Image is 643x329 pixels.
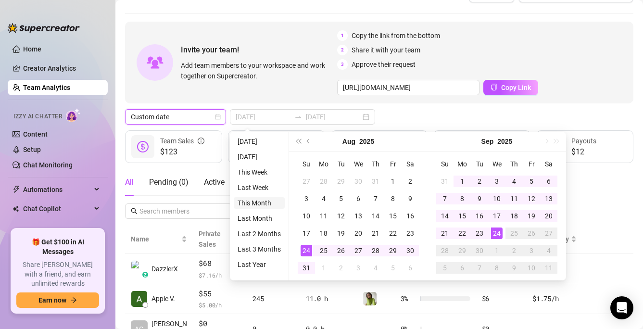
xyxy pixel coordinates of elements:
div: 28 [370,245,381,256]
td: 2025-08-09 [402,190,419,207]
span: dollar-circle [137,141,149,152]
li: [DATE] [234,136,285,147]
div: 8 [387,193,399,204]
td: 2025-09-18 [505,207,523,225]
div: 29 [335,176,347,187]
td: 2025-08-25 [315,242,332,259]
div: 22 [387,228,399,239]
span: arrow-right [70,297,77,304]
td: 2025-08-26 [332,242,350,259]
td: 2025-09-05 [523,173,540,190]
th: Th [367,155,384,173]
div: Pending ( 0 ) [149,177,189,188]
button: Previous month (PageUp) [303,132,314,151]
div: 29 [456,245,468,256]
div: 31 [370,176,381,187]
a: Chat Monitoring [23,161,73,169]
span: Invite your team! [181,44,337,56]
span: $ 7.16 /h [199,270,241,280]
div: 8 [456,193,468,204]
td: 2025-09-07 [436,190,454,207]
td: 2025-09-04 [367,259,384,277]
td: 2025-09-05 [384,259,402,277]
td: 2025-09-04 [505,173,523,190]
div: 9 [404,193,416,204]
div: 9 [474,193,485,204]
div: Team Sales [160,136,204,146]
td: 2025-09-10 [488,190,505,207]
li: Last 3 Months [234,243,285,255]
span: Share it with your team [352,45,420,55]
td: 2025-08-08 [384,190,402,207]
button: Last year (Control + left) [293,132,303,151]
td: 2025-09-30 [471,242,488,259]
img: AI Chatter [66,108,81,122]
td: 2025-09-02 [332,259,350,277]
div: 9 [508,262,520,274]
div: 27 [353,245,364,256]
td: 2025-09-20 [540,207,557,225]
td: 2025-08-20 [350,225,367,242]
div: 20 [353,228,364,239]
th: Sa [402,155,419,173]
button: Choose a year [359,132,374,151]
div: 20 [543,210,555,222]
div: $1.75 /h [532,293,577,304]
div: 4 [370,262,381,274]
div: 4 [543,245,555,256]
span: thunderbolt [13,186,20,193]
div: Est. Hours Worked [366,130,420,152]
button: Choose a month [342,132,355,151]
td: 2025-08-18 [315,225,332,242]
span: $12 [571,146,596,158]
td: 2025-07-31 [367,173,384,190]
li: Last Month [234,213,285,224]
span: to [294,113,302,121]
div: 25 [318,245,329,256]
td: 2025-07-27 [298,173,315,190]
td: 2025-09-24 [488,225,505,242]
th: Mo [454,155,471,173]
span: Chat Copilot [23,201,91,216]
div: 5 [439,262,451,274]
span: DazzlerX [151,264,178,274]
th: We [488,155,505,173]
button: Choose a month [481,132,494,151]
div: 28 [439,245,451,256]
td: 2025-09-11 [505,190,523,207]
span: Earn now [38,296,66,304]
td: 2025-09-08 [454,190,471,207]
td: 2025-09-26 [523,225,540,242]
td: 2025-08-05 [332,190,350,207]
td: 2025-09-29 [454,242,471,259]
div: 23 [404,228,416,239]
img: logo-BBDzfeDw.svg [8,23,80,33]
span: $68 [199,258,241,269]
span: 3 % [401,293,416,304]
span: Private Sales [199,230,221,248]
div: 26 [526,228,537,239]
span: 3 [337,59,348,70]
div: 12 [335,210,347,222]
div: 18 [318,228,329,239]
li: Last 2 Months [234,228,285,240]
th: Tu [471,155,488,173]
td: 2025-09-06 [402,259,419,277]
div: 24 [301,245,312,256]
td: 2025-08-24 [298,242,315,259]
div: 5 [335,193,347,204]
td: 2025-09-06 [540,173,557,190]
button: Choose a year [497,132,512,151]
td: 2025-10-05 [436,259,454,277]
td: 2025-08-31 [298,259,315,277]
td: 2025-09-12 [523,190,540,207]
div: 19 [526,210,537,222]
span: Active [204,177,225,187]
div: 1 [491,245,503,256]
div: 10 [301,210,312,222]
div: 4 [508,176,520,187]
div: 21 [370,228,381,239]
span: Copy Link [501,84,531,91]
div: 3 [301,193,312,204]
img: Amaia [363,292,377,305]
